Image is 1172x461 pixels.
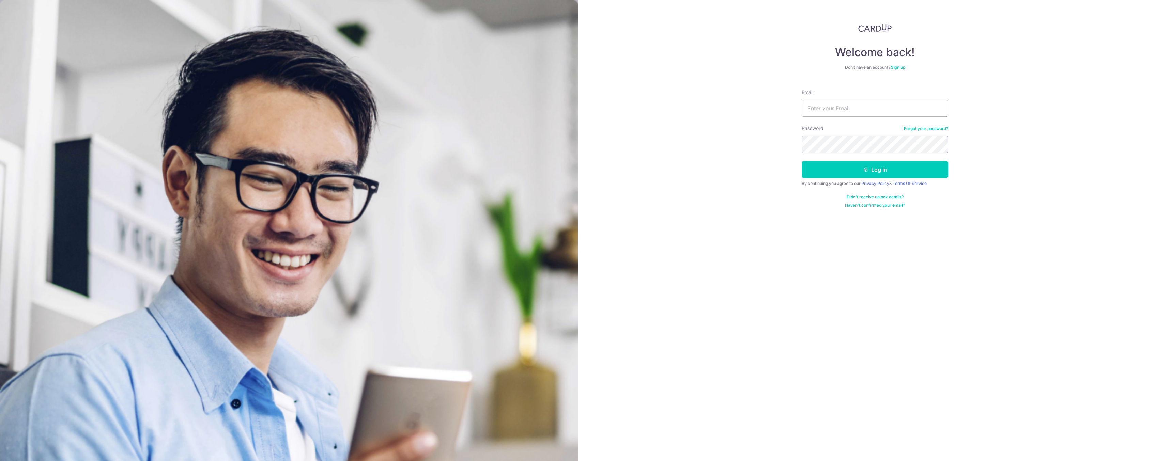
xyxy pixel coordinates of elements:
[802,125,823,132] label: Password
[861,181,889,186] a: Privacy Policy
[802,65,948,70] div: Don’t have an account?
[802,100,948,117] input: Enter your Email
[858,24,892,32] img: CardUp Logo
[904,126,948,131] a: Forgot your password?
[802,89,813,96] label: Email
[802,46,948,59] h4: Welcome back!
[891,65,905,70] a: Sign up
[845,203,905,208] a: Haven't confirmed your email?
[847,194,904,200] a: Didn't receive unlock details?
[893,181,927,186] a: Terms Of Service
[802,161,948,178] button: Log in
[802,181,948,186] div: By continuing you agree to our &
